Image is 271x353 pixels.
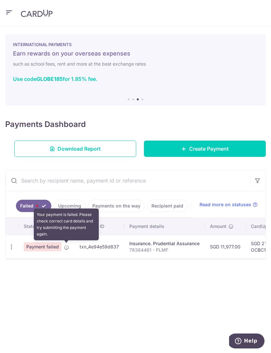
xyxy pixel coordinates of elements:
a: Recipient paid [147,200,187,212]
b: GLOBE185 [36,76,63,82]
h4: Payments Dashboard [5,119,86,130]
p: 78384461 - PLMF [129,247,200,253]
img: CardUp [21,9,53,17]
a: Create Payment [144,141,266,157]
a: Upcoming [54,200,85,212]
a: Read more on statuses [200,201,258,208]
span: Read more on statuses [200,201,251,208]
iframe: Opens a widget where you can find more information [229,334,265,350]
a: Overdue [190,200,218,212]
span: Create Payment [189,145,229,153]
input: Search by recipient name, payment id or reference [6,170,250,191]
h6: such as school fees, rent and more at the best exchange rates [13,60,258,68]
span: Amount [210,223,226,230]
div: Insurance. Prudential Assurance [129,240,200,247]
a: Use codeGLOBE185for 1.85% fee. [13,76,97,82]
a: Failed [16,200,51,212]
th: Payment ID [74,218,124,235]
span: Payment failed [24,242,61,251]
div: Your payment is failed. Please check correct card details and try submitting the payment again. [34,208,99,240]
td: SGD 11,977.00 [205,235,246,258]
span: Download Report [58,145,101,153]
p: INTERNATIONAL PAYMENTS [13,42,258,47]
span: Status [24,223,38,230]
h5: Earn rewards on your overseas expenses [13,50,258,57]
a: Download Report [14,141,136,157]
td: txn_4e94e59d837 [74,235,124,258]
th: Payment details [124,218,205,235]
a: Payments on the way [88,200,145,212]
